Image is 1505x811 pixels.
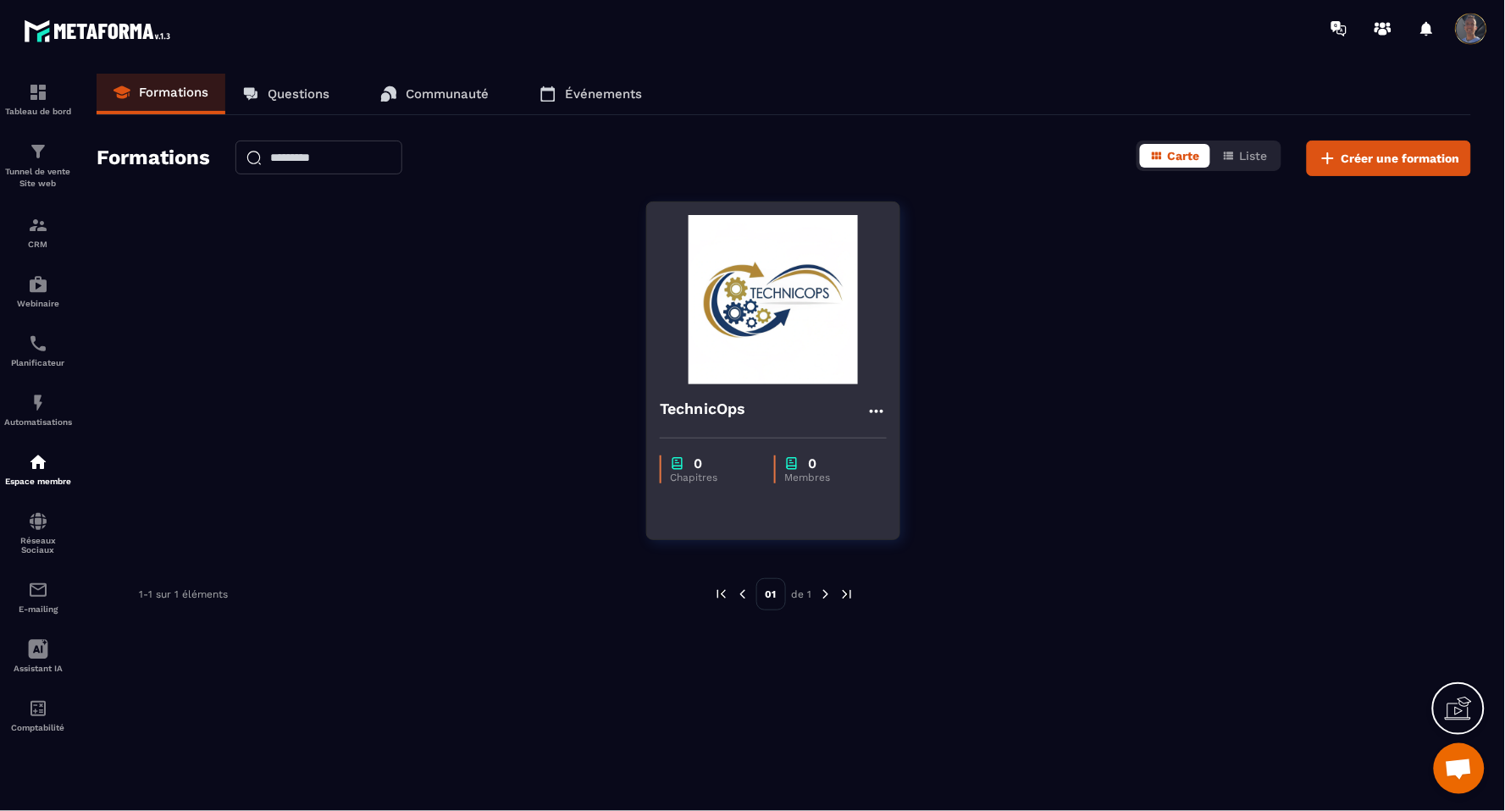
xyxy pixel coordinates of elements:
p: CRM [4,240,72,249]
img: next [818,587,833,602]
p: Réseaux Sociaux [4,536,72,554]
p: Planificateur [4,358,72,367]
a: formationformationTunnel de vente Site web [4,129,72,202]
p: de 1 [792,588,812,601]
span: Créer une formation [1342,150,1460,167]
p: Communauté [406,86,489,102]
p: Événements [565,86,642,102]
a: automationsautomationsEspace membre [4,439,72,499]
a: Assistant IA [4,626,72,686]
img: automations [28,452,48,472]
a: automationsautomationsWebinaire [4,262,72,321]
img: email [28,580,48,600]
a: Communauté [363,74,506,114]
p: Automatisations [4,417,72,427]
a: emailemailE-mailing [4,567,72,626]
img: formation [28,215,48,235]
img: formation [28,141,48,162]
a: Questions [225,74,346,114]
a: schedulerschedulerPlanificateur [4,321,72,380]
img: automations [28,274,48,295]
img: chapter [670,455,685,472]
p: 1-1 sur 1 éléments [139,588,228,600]
p: Membres [784,472,870,483]
button: Liste [1212,144,1278,168]
img: chapter [784,455,800,472]
div: Ouvrir le chat [1434,743,1485,794]
p: Tunnel de vente Site web [4,166,72,190]
span: Carte [1168,149,1200,163]
a: social-networksocial-networkRéseaux Sociaux [4,499,72,567]
img: automations [28,393,48,413]
a: automationsautomationsAutomatisations [4,380,72,439]
a: formation-backgroundTechnicOpschapter0Chapitreschapter0Membres [646,201,921,561]
h4: TechnicOps [660,397,746,421]
img: prev [735,587,750,602]
p: Questions [268,86,329,102]
img: scheduler [28,334,48,354]
img: formation-background [660,215,887,384]
p: Espace membre [4,477,72,486]
button: Créer une formation [1307,141,1471,176]
p: Tableau de bord [4,107,72,116]
img: social-network [28,511,48,532]
img: logo [24,15,176,47]
p: Formations [139,85,208,100]
img: formation [28,82,48,102]
a: Formations [97,74,225,114]
p: Assistant IA [4,664,72,673]
a: formationformationTableau de bord [4,69,72,129]
p: 0 [694,455,702,472]
h2: Formations [97,141,210,176]
a: accountantaccountantComptabilité [4,686,72,745]
p: Chapitres [670,472,757,483]
span: Liste [1240,149,1268,163]
p: Webinaire [4,299,72,308]
p: 0 [808,455,816,472]
img: accountant [28,698,48,719]
p: 01 [756,578,786,610]
button: Carte [1140,144,1210,168]
img: next [839,587,855,602]
p: E-mailing [4,604,72,614]
p: Comptabilité [4,723,72,732]
a: formationformationCRM [4,202,72,262]
a: Événements [523,74,659,114]
img: prev [714,587,729,602]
